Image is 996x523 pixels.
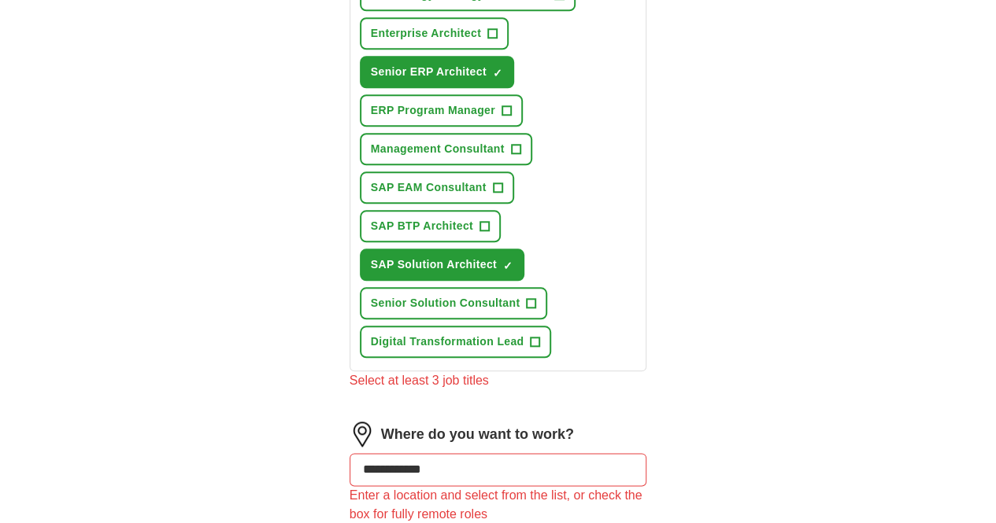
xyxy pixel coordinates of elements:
button: Management Consultant [360,133,532,165]
span: Senior ERP Architect [371,64,487,80]
button: ERP Program Manager [360,94,523,127]
span: Enterprise Architect [371,25,481,42]
span: Digital Transformation Lead [371,333,524,350]
span: SAP Solution Architect [371,256,497,273]
span: SAP BTP Architect [371,218,473,234]
button: Digital Transformation Lead [360,326,552,358]
button: Senior Solution Consultant [360,287,548,319]
span: ERP Program Manager [371,102,495,119]
button: Enterprise Architect [360,17,509,50]
label: Where do you want to work? [381,424,574,445]
span: Management Consultant [371,141,505,157]
button: SAP Solution Architect✓ [360,249,524,281]
img: location.png [350,422,375,447]
button: SAP EAM Consultant [360,171,514,204]
button: Senior ERP Architect✓ [360,56,514,88]
div: Select at least 3 job titles [350,371,647,390]
span: ✓ [503,260,513,272]
button: SAP BTP Architect [360,210,501,242]
span: ✓ [493,67,502,79]
span: SAP EAM Consultant [371,179,487,196]
span: Senior Solution Consultant [371,295,520,311]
